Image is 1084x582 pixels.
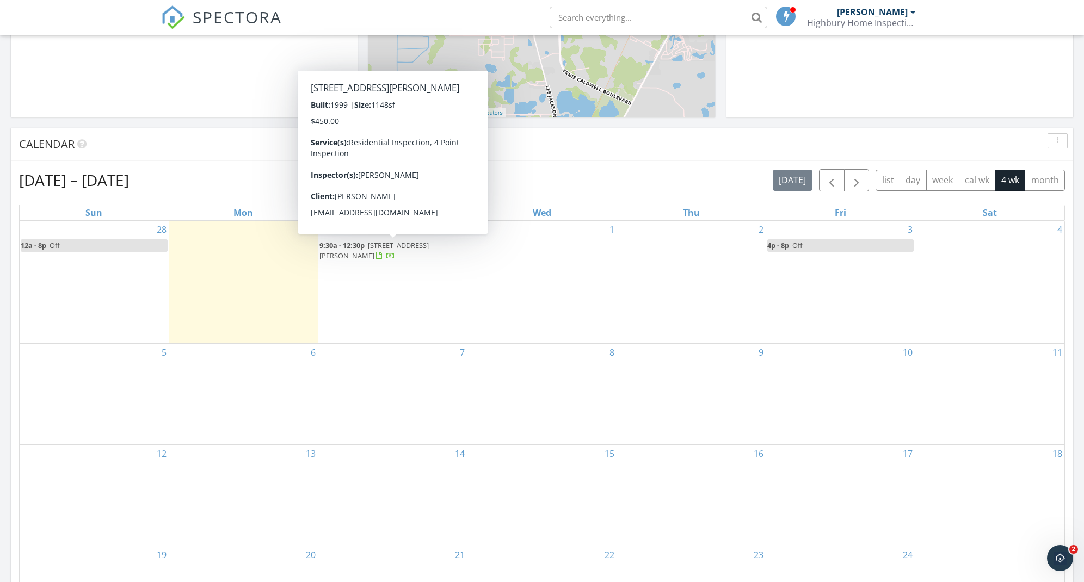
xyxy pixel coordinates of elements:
a: Go to October 2, 2025 [756,221,766,238]
td: Go to October 17, 2025 [766,444,915,546]
a: Go to October 4, 2025 [1055,221,1064,238]
td: Go to October 12, 2025 [20,444,169,546]
a: Monday [231,205,255,220]
td: Go to September 28, 2025 [20,221,169,343]
button: cal wk [959,170,996,191]
img: The Best Home Inspection Software - Spectora [161,5,185,29]
span: 9:30a - 12:30p [319,240,365,250]
button: [DATE] [773,170,812,191]
div: [PERSON_NAME] [837,7,908,17]
a: Go to October 21, 2025 [453,546,467,564]
td: Go to October 14, 2025 [318,444,467,546]
span: Off [792,240,803,250]
a: Go to October 19, 2025 [155,546,169,564]
a: Wednesday [531,205,553,220]
iframe: Intercom live chat [1047,545,1073,571]
a: Go to October 6, 2025 [309,344,318,361]
a: Go to October 17, 2025 [901,445,915,462]
span: [STREET_ADDRESS][PERSON_NAME] [319,240,429,261]
a: Go to October 5, 2025 [159,344,169,361]
a: Friday [833,205,848,220]
input: Search everything... [550,7,767,28]
span: Off [50,240,60,250]
td: Go to October 10, 2025 [766,343,915,444]
button: Next [844,169,870,191]
a: Go to October 1, 2025 [607,221,617,238]
a: Thursday [681,205,702,220]
a: Go to October 20, 2025 [304,546,318,564]
td: Go to October 16, 2025 [617,444,766,546]
a: Go to October 9, 2025 [756,344,766,361]
span: Calendar [19,137,75,151]
a: Go to October 13, 2025 [304,445,318,462]
td: Go to October 5, 2025 [20,343,169,444]
div: Highbury Home Inspection [807,17,916,28]
a: Go to October 3, 2025 [906,221,915,238]
a: Go to October 22, 2025 [602,546,617,564]
span: SPECTORA [193,5,282,28]
td: Go to October 15, 2025 [467,444,617,546]
td: Go to October 7, 2025 [318,343,467,444]
a: Go to October 8, 2025 [607,344,617,361]
a: Go to October 14, 2025 [453,445,467,462]
a: Go to September 29, 2025 [304,221,318,238]
a: Tuesday [383,205,403,220]
a: Go to October 23, 2025 [752,546,766,564]
td: Go to October 1, 2025 [467,221,617,343]
a: © OpenStreetMap contributors [422,109,503,116]
a: Go to October 10, 2025 [901,344,915,361]
td: Go to October 6, 2025 [169,343,318,444]
span: 12a - 8p [21,240,46,250]
a: Go to September 28, 2025 [155,221,169,238]
td: Go to October 11, 2025 [915,343,1064,444]
button: day [900,170,927,191]
a: Go to October 16, 2025 [752,445,766,462]
button: list [876,170,900,191]
a: © MapTiler [391,109,420,116]
a: Go to October 11, 2025 [1050,344,1064,361]
span: 4p - 8p [767,240,789,250]
button: Previous [819,169,845,191]
span: 2 [1069,545,1078,554]
button: week [926,170,959,191]
a: 9:30a - 12:30p [STREET_ADDRESS][PERSON_NAME] [319,240,429,261]
td: Go to October 4, 2025 [915,221,1064,343]
button: 4 wk [995,170,1025,191]
div: | [368,108,506,117]
button: month [1025,170,1065,191]
a: Go to September 30, 2025 [453,221,467,238]
a: Go to October 24, 2025 [901,546,915,564]
td: Go to October 8, 2025 [467,343,617,444]
a: SPECTORA [161,15,282,38]
a: 9:30a - 12:30p [STREET_ADDRESS][PERSON_NAME] [319,239,466,263]
a: Saturday [981,205,999,220]
a: Go to October 18, 2025 [1050,445,1064,462]
td: Go to October 9, 2025 [617,343,766,444]
td: Go to October 3, 2025 [766,221,915,343]
td: Go to October 18, 2025 [915,444,1064,546]
td: Go to September 30, 2025 [318,221,467,343]
a: Go to October 15, 2025 [602,445,617,462]
h2: [DATE] – [DATE] [19,169,129,191]
a: Go to October 12, 2025 [155,445,169,462]
td: Go to October 2, 2025 [617,221,766,343]
a: Sunday [83,205,104,220]
td: Go to October 13, 2025 [169,444,318,546]
a: Leaflet [371,109,389,116]
td: Go to September 29, 2025 [169,221,318,343]
a: Go to October 7, 2025 [458,344,467,361]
